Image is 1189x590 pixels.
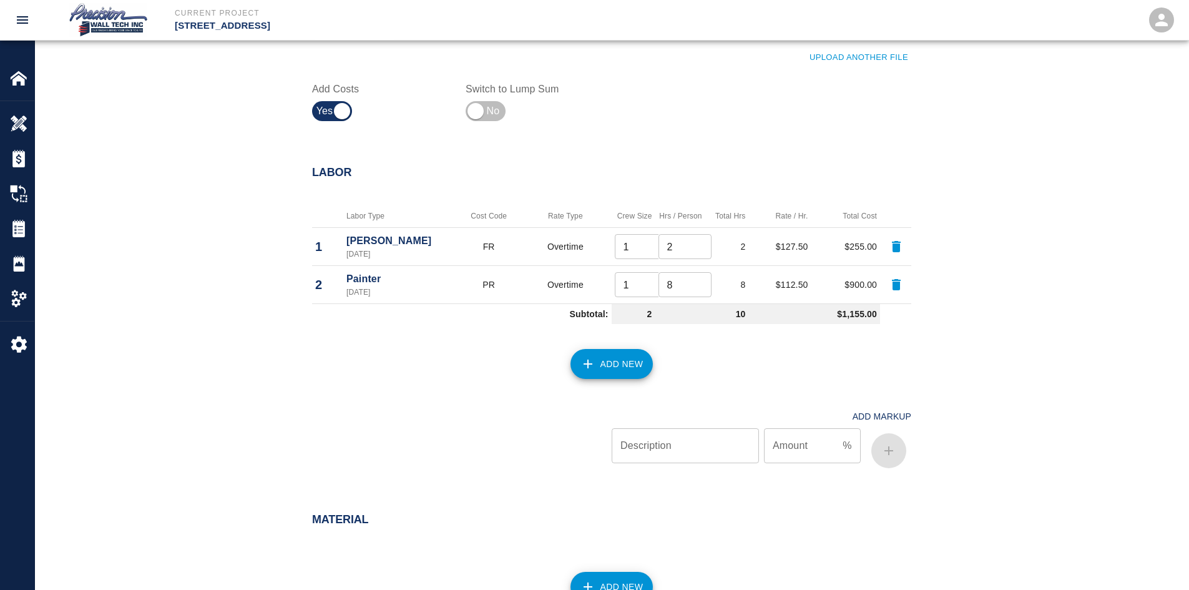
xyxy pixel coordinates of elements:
[312,166,911,180] h2: Labor
[466,82,604,96] label: Switch to Lump Sum
[346,234,455,248] p: [PERSON_NAME]
[749,304,880,325] td: $1,155.00
[811,205,880,228] th: Total Cost
[811,228,880,266] td: $255.00
[315,275,340,294] p: 2
[853,411,911,422] h4: Add Markup
[705,205,749,228] th: Total Hrs
[655,304,749,325] td: 10
[458,205,519,228] th: Cost Code
[312,82,451,96] label: Add Costs
[749,266,811,304] td: $112.50
[612,205,655,228] th: Crew Size
[312,513,911,527] h2: Material
[806,48,911,67] button: Upload Another File
[811,266,880,304] td: $900.00
[346,272,455,287] p: Painter
[67,2,150,37] img: Precision Wall Tech, Inc.
[458,266,519,304] td: PR
[570,349,653,379] button: Add New
[749,228,811,266] td: $127.50
[519,228,611,266] td: Overtime
[519,266,611,304] td: Overtime
[705,266,749,304] td: 8
[1127,530,1189,590] iframe: Chat Widget
[312,304,612,325] td: Subtotal:
[175,7,662,19] p: Current Project
[843,438,851,453] p: %
[519,205,611,228] th: Rate Type
[705,228,749,266] td: 2
[315,237,340,256] p: 1
[458,228,519,266] td: FR
[655,205,705,228] th: Hrs / Person
[175,19,662,33] p: [STREET_ADDRESS]
[346,248,455,260] p: [DATE]
[612,304,655,325] td: 2
[343,205,458,228] th: Labor Type
[749,205,811,228] th: Rate / Hr.
[7,5,37,35] button: open drawer
[346,287,455,298] p: [DATE]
